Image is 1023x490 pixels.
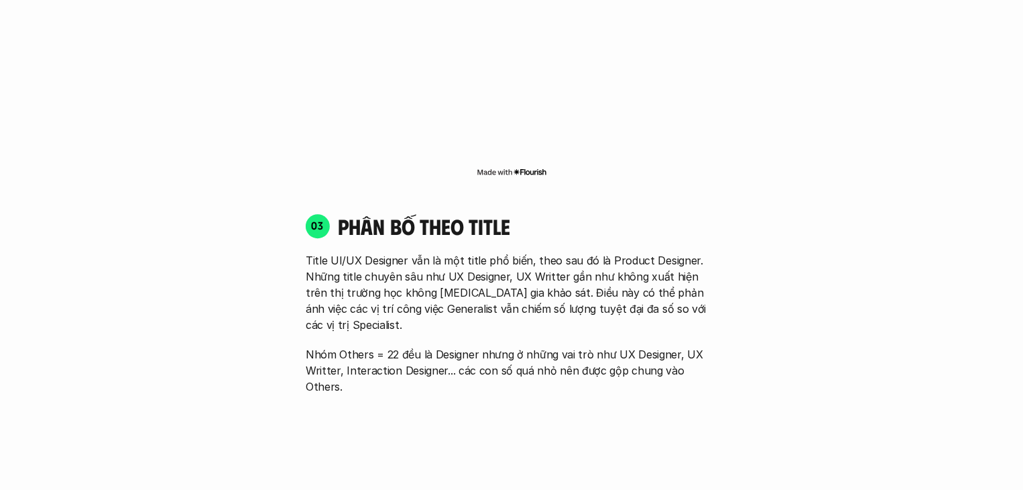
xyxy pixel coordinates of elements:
p: Title UI/UX Designer vẫn là một title phổ biến, theo sau đó là Product Designer. Những title chuy... [306,252,717,333]
p: Nhóm Others = 22 đều là Designer nhưng ở những vai trò như UX Designer, UX Writter, Interaction D... [306,346,717,395]
h4: phân bố theo title [338,213,717,239]
img: Made with Flourish [477,166,547,177]
p: 03 [312,220,324,231]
